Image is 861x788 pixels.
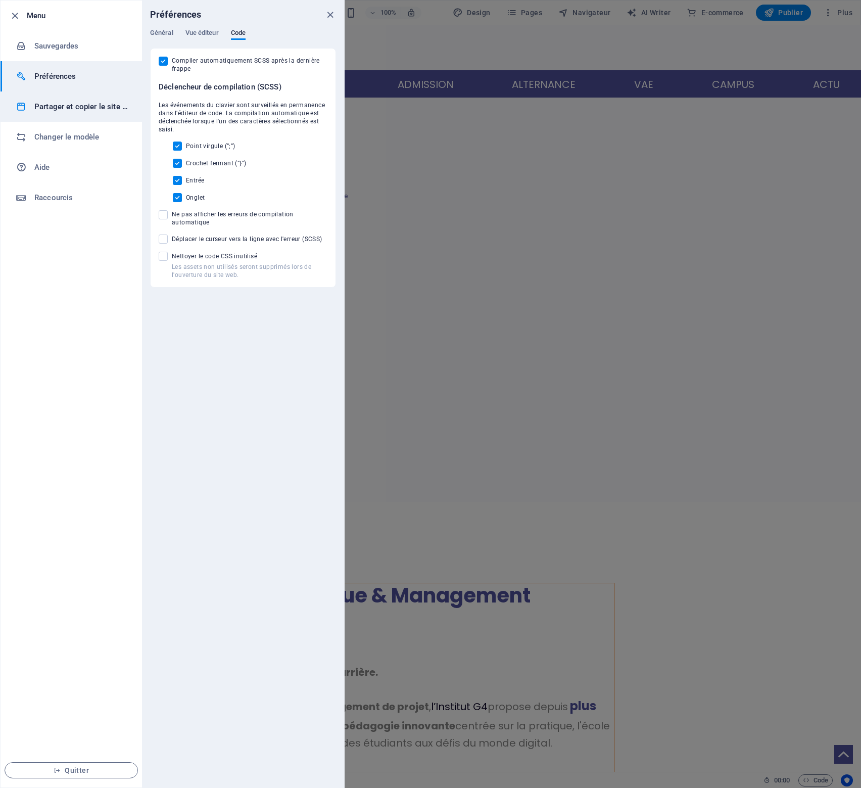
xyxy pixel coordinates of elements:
[324,9,336,21] button: close
[159,81,327,93] h6: Déclencheur de compilation (SCSS)
[159,101,327,133] span: Les événements du clavier sont surveillés en permanence dans l'éditeur de code. La compilation au...
[172,57,327,73] span: Compiler automatiquement SCSS après la dernière frappe
[34,40,128,52] h6: Sauvegardes
[34,101,128,113] h6: Partager et copier le site web
[172,210,327,226] span: Ne pas afficher les erreurs de compilation automatique
[4,4,59,44] div: Fermercapteur d'attention de la conversation
[172,252,327,260] span: Nettoyer le code CSS inutilisé
[150,9,202,21] h6: Préférences
[186,159,246,167] span: Crochet fermant (“}”)
[186,194,205,202] span: Onglet
[172,235,322,243] span: Déplacer le curseur vers la ligne avec l'erreur (SCSS)
[34,161,128,173] h6: Aide
[1,152,142,182] a: Aide
[34,70,128,82] h6: Préférences
[185,27,219,41] span: Vue éditeur
[231,27,246,41] span: Code
[4,4,67,44] img: capteur d'attention de la conversation
[34,131,128,143] h6: Changer le modèle
[5,762,138,778] button: Quitter
[150,27,173,41] span: Général
[13,766,129,774] span: Quitter
[186,176,204,184] span: Entrée
[172,263,327,279] p: Les assets non utilisés seront supprimés lors de l'ouverture du site web.
[150,29,336,48] div: Préférences
[34,192,128,204] h6: Raccourcis
[186,142,235,150] span: Point virgule (”;”)
[27,10,134,22] h6: Menu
